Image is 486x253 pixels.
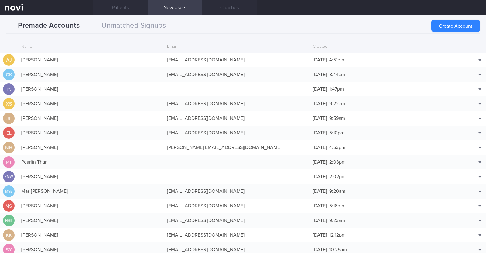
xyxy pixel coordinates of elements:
span: 2:03pm [329,160,346,165]
span: 5:10pm [329,130,344,135]
div: JL [3,113,15,124]
div: Email [164,41,310,53]
div: Mas [PERSON_NAME] [18,185,164,197]
button: Unmatched Signups [91,18,176,33]
span: 4:53pm [329,145,345,150]
div: NH [3,142,15,154]
div: [EMAIL_ADDRESS][DOMAIN_NAME] [164,185,310,197]
span: [DATE] [313,218,327,223]
span: 2:02pm [329,174,346,179]
div: Pearlin Than [18,156,164,168]
div: [PERSON_NAME] [18,112,164,124]
div: GK [3,69,15,81]
span: [DATE] [313,101,327,106]
div: [EMAIL_ADDRESS][DOMAIN_NAME] [164,68,310,81]
div: [PERSON_NAME] [18,98,164,110]
button: Premade Accounts [6,18,91,33]
div: AJ [3,54,15,66]
span: [DATE] [313,203,327,208]
div: [PERSON_NAME] [18,141,164,154]
div: [PERSON_NAME] [18,68,164,81]
span: 9:23am [329,218,345,223]
span: [DATE] [313,189,327,194]
span: 12:12pm [329,233,346,237]
span: [DATE] [313,247,327,252]
div: [PERSON_NAME] [18,54,164,66]
span: 10:25am [329,247,347,252]
span: 4:51pm [329,57,344,62]
div: EL [3,127,15,139]
span: 9:59am [329,116,345,121]
div: [PERSON_NAME] [18,171,164,183]
div: PT [3,156,15,168]
div: [PERSON_NAME] [18,229,164,241]
div: NS [3,200,15,212]
span: [DATE] [313,87,327,92]
span: [DATE] [313,116,327,121]
div: [EMAIL_ADDRESS][DOMAIN_NAME] [164,229,310,241]
div: KK [3,229,15,241]
span: [DATE] [313,130,327,135]
div: MSB [4,185,14,197]
span: [DATE] [313,160,327,165]
div: NHB [4,215,14,227]
div: Name [18,41,164,53]
div: [EMAIL_ADDRESS][DOMAIN_NAME] [164,98,310,110]
span: [DATE] [313,57,327,62]
span: 5:16pm [329,203,344,208]
div: XS [3,98,15,110]
div: [PERSON_NAME] [18,83,164,95]
div: TYJ [4,83,14,95]
div: [PERSON_NAME] [18,127,164,139]
div: [EMAIL_ADDRESS][DOMAIN_NAME] [164,112,310,124]
span: [DATE] [313,72,327,77]
span: [DATE] [313,233,327,237]
div: Created [310,41,456,53]
span: 1:47pm [329,87,344,92]
div: [EMAIL_ADDRESS][DOMAIN_NAME] [164,54,310,66]
span: 8:44am [329,72,345,77]
div: [EMAIL_ADDRESS][DOMAIN_NAME] [164,214,310,227]
span: 9:20am [329,189,345,194]
div: KMW [4,171,14,183]
span: 9:22am [329,101,345,106]
button: Create Account [431,20,480,32]
div: [PERSON_NAME][EMAIL_ADDRESS][DOMAIN_NAME] [164,141,310,154]
div: [PERSON_NAME] [18,200,164,212]
span: [DATE] [313,174,327,179]
div: [EMAIL_ADDRESS][DOMAIN_NAME] [164,200,310,212]
span: [DATE] [313,145,327,150]
div: [PERSON_NAME] [18,214,164,227]
div: [EMAIL_ADDRESS][DOMAIN_NAME] [164,127,310,139]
